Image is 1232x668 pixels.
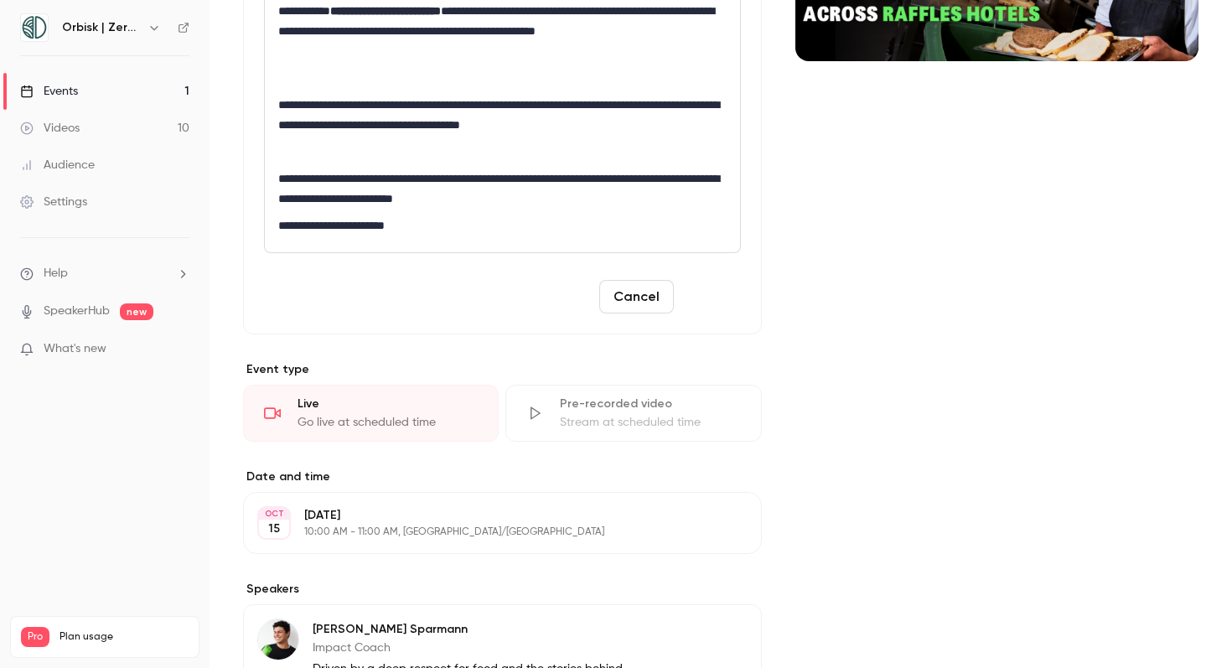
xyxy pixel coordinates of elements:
div: Settings [20,194,87,210]
p: Impact Coach [313,640,653,656]
h6: Orbisk | Zero Food Waste [62,19,141,36]
div: Pre-recorded videoStream at scheduled time [505,385,761,442]
div: Audience [20,157,95,173]
a: SpeakerHub [44,303,110,320]
button: Save [681,280,741,313]
span: new [120,303,153,320]
div: LiveGo live at scheduled time [243,385,499,442]
p: [PERSON_NAME] Sparmann [313,621,653,638]
div: Videos [20,120,80,137]
div: Live [298,396,478,412]
span: Plan usage [60,630,189,644]
p: 10:00 AM - 11:00 AM, [GEOGRAPHIC_DATA]/[GEOGRAPHIC_DATA] [304,526,673,539]
div: OCT [259,508,289,520]
p: 15 [268,520,280,537]
p: Event type [243,361,762,378]
iframe: Noticeable Trigger [169,342,189,357]
div: Go live at scheduled time [298,414,478,431]
li: help-dropdown-opener [20,265,189,282]
span: What's new [44,340,106,358]
span: Pro [21,627,49,647]
span: Help [44,265,68,282]
label: Speakers [243,581,762,598]
p: [DATE] [304,507,673,524]
div: Events [20,83,78,100]
div: Stream at scheduled time [560,414,740,431]
div: Pre-recorded video [560,396,740,412]
button: Cancel [599,280,674,313]
img: Orbisk | Zero Food Waste [21,14,48,41]
label: Date and time [243,469,762,485]
img: Leon Sparmann [258,619,298,660]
